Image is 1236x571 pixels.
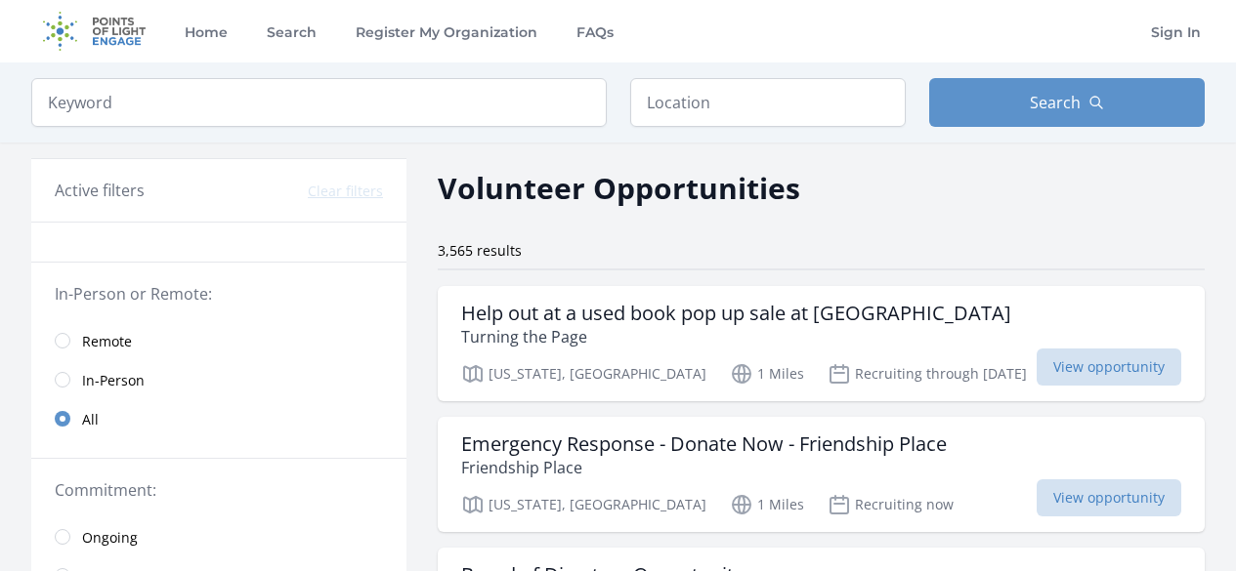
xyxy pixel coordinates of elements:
[31,399,406,438] a: All
[1037,479,1181,516] span: View opportunity
[461,493,706,516] p: [US_STATE], [GEOGRAPHIC_DATA]
[630,78,906,127] input: Location
[438,241,522,260] span: 3,565 results
[730,493,804,516] p: 1 Miles
[31,78,607,127] input: Keyword
[461,432,947,456] h3: Emergency Response - Donate Now - Friendship Place
[828,493,954,516] p: Recruiting now
[31,321,406,360] a: Remote
[438,286,1205,401] a: Help out at a used book pop up sale at [GEOGRAPHIC_DATA] Turning the Page [US_STATE], [GEOGRAPHIC...
[461,362,706,386] p: [US_STATE], [GEOGRAPHIC_DATA]
[438,166,800,210] h2: Volunteer Opportunities
[730,362,804,386] p: 1 Miles
[55,282,383,306] legend: In-Person or Remote:
[31,517,406,556] a: Ongoing
[929,78,1205,127] button: Search
[1037,348,1181,386] span: View opportunity
[308,182,383,201] button: Clear filters
[31,360,406,399] a: In-Person
[82,528,138,548] span: Ongoing
[828,362,1027,386] p: Recruiting through [DATE]
[82,332,132,351] span: Remote
[82,371,145,390] span: In-Person
[461,456,947,479] p: Friendship Place
[55,179,145,202] h3: Active filters
[82,410,99,429] span: All
[461,325,1011,348] p: Turning the Page
[55,478,383,502] legend: Commitment:
[438,417,1205,532] a: Emergency Response - Donate Now - Friendship Place Friendship Place [US_STATE], [GEOGRAPHIC_DATA]...
[1030,91,1081,114] span: Search
[461,302,1011,325] h3: Help out at a used book pop up sale at [GEOGRAPHIC_DATA]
